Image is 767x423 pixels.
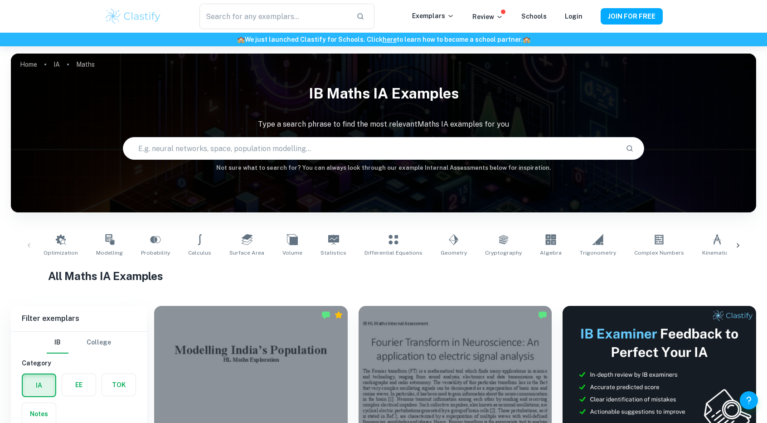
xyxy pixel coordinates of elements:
button: Search [622,141,637,156]
img: Clastify logo [104,7,162,25]
span: Complex Numbers [634,249,684,257]
h1: IB Maths IA examples [11,79,756,108]
img: Marked [321,310,330,320]
a: Home [20,58,37,71]
div: Filter type choice [47,332,111,354]
span: 🏫 [523,36,530,43]
span: Statistics [320,249,346,257]
p: Review [472,12,503,22]
a: Schools [521,13,547,20]
h6: Filter exemplars [11,306,147,331]
p: Exemplars [412,11,454,21]
span: 🏫 [237,36,245,43]
span: Probability [141,249,170,257]
span: Surface Area [229,249,264,257]
button: IB [47,332,68,354]
button: JOIN FOR FREE [601,8,663,25]
h6: Not sure what to search for? You can always look through our example Internal Assessments below f... [11,163,756,172]
button: College [87,332,111,354]
p: Maths [76,59,95,69]
a: IA [53,58,60,71]
h6: We just launched Clastify for Schools. Click to learn how to become a school partner. [2,34,765,44]
button: IA [23,374,55,396]
a: Login [565,13,583,20]
a: here [383,36,397,43]
img: Marked [538,310,547,320]
span: Cryptography [485,249,522,257]
span: Trigonometry [580,249,616,257]
div: Premium [334,310,343,320]
span: Calculus [188,249,211,257]
button: Help and Feedback [740,391,758,409]
button: TOK [102,374,136,396]
h6: Category [22,358,136,368]
span: Differential Equations [364,249,422,257]
input: Search for any exemplars... [199,4,349,29]
button: EE [62,374,96,396]
input: E.g. neural networks, space, population modelling... [123,136,619,161]
span: Kinematics [702,249,732,257]
span: Optimization [44,249,78,257]
span: Algebra [540,249,562,257]
span: Geometry [441,249,467,257]
p: Type a search phrase to find the most relevant Maths IA examples for you [11,119,756,130]
h1: All Maths IA Examples [48,268,719,284]
span: Volume [282,249,302,257]
span: Modelling [96,249,123,257]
